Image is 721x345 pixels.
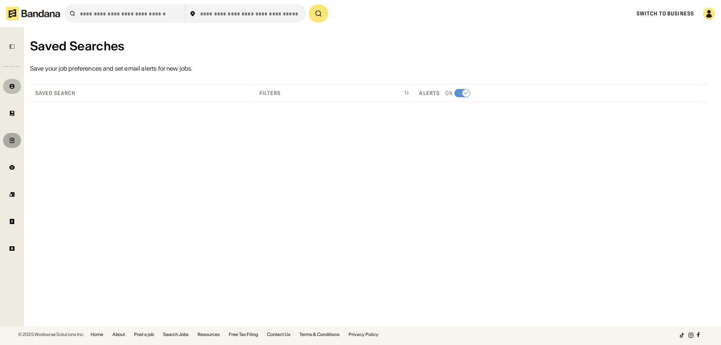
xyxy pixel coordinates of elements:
[112,332,125,337] a: About
[30,65,709,71] div: Save your job preferences and set email alerts for new jobs.
[299,332,339,337] a: Terms & Conditions
[91,332,103,337] a: Home
[253,90,281,96] div: Filters
[134,332,154,337] a: Post a job
[32,90,75,96] div: Saved Search
[229,332,258,337] a: Free Tax Filing
[267,332,290,337] a: Contact Us
[32,89,250,97] div: Click toggle to sort descending
[637,10,694,17] a: Switch to Business
[30,39,709,53] div: Saved Searches
[413,90,440,96] div: Alerts
[445,90,453,96] div: On
[253,89,410,97] div: Click toggle to sort descending
[348,332,379,337] a: Privacy Policy
[413,89,694,97] div: Click toggle to sort descending
[198,332,220,337] a: Resources
[18,332,84,337] div: © 2025 Workwise Solutions Inc.
[6,7,60,20] img: Bandana logotype
[163,332,189,337] a: Search Jobs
